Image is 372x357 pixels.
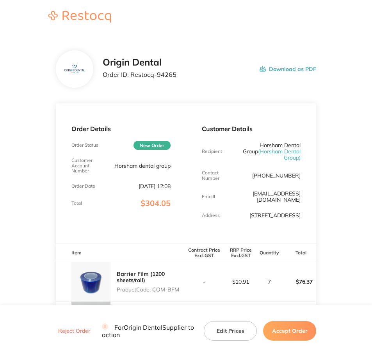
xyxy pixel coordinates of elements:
[222,243,259,262] th: RRP Price Excl. GST
[235,142,301,161] p: Horsham Dental Group
[71,302,110,341] img: NngyZzgxaA
[71,262,110,301] img: ZGVvMDVtbw
[186,243,222,262] th: Contract Price Excl. GST
[253,190,301,203] a: [EMAIL_ADDRESS][DOMAIN_NAME]
[202,170,235,181] p: Contact Number
[62,57,87,82] img: YzF0MTI4NA
[114,163,171,169] p: Horsham dental group
[139,183,171,189] p: [DATE] 12:08
[71,183,95,189] p: Order Date
[117,286,186,293] p: Product Code: COM-BFM
[133,141,171,150] span: New Order
[71,201,82,206] p: Total
[259,279,279,285] p: 7
[204,321,257,341] button: Edit Prices
[202,213,220,218] p: Address
[223,279,258,285] p: $10.91
[41,11,119,23] img: Restocq logo
[103,57,176,68] h2: Origin Dental
[202,125,301,132] p: Customer Details
[258,148,301,161] span: ( Horsham Dental Group )
[280,272,316,291] p: $76.37
[260,57,316,81] button: Download as PDF
[71,142,98,148] p: Order Status
[252,172,301,179] p: [PHONE_NUMBER]
[263,321,316,341] button: Accept Order
[56,243,186,262] th: Item
[117,270,165,284] a: Barrier Film (1200 sheets/roll)
[141,198,171,208] span: $304.05
[103,71,176,78] p: Order ID: Restocq- 94265
[71,158,105,174] p: Customer Account Number
[280,243,316,262] th: Total
[71,125,171,132] p: Order Details
[259,243,279,262] th: Quantity
[41,11,119,24] a: Restocq logo
[102,323,194,338] p: For Origin Dental Supplier to action
[56,328,93,335] button: Reject Order
[202,149,222,154] p: Recipient
[202,194,215,199] p: Emaill
[249,212,301,218] p: [STREET_ADDRESS]
[187,279,222,285] p: -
